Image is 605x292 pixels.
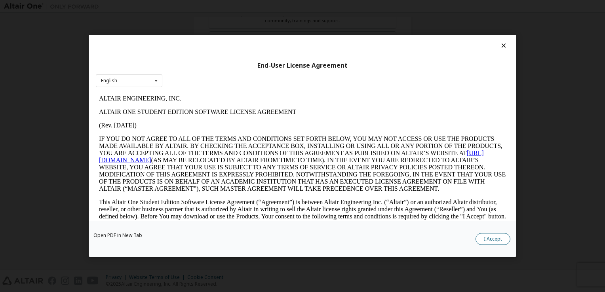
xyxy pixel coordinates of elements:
[101,78,117,83] div: English
[96,62,509,70] div: End-User License Agreement
[476,233,510,245] button: I Accept
[3,107,410,135] p: This Altair One Student Edition Software License Agreement (“Agreement”) is between Altair Engine...
[3,30,410,37] p: (Rev. [DATE])
[3,3,410,10] p: ALTAIR ENGINEERING, INC.
[3,58,388,72] a: [URL][DOMAIN_NAME]
[3,17,410,24] p: ALTAIR ONE STUDENT EDITION SOFTWARE LICENSE AGREEMENT
[93,233,142,238] a: Open PDF in New Tab
[3,44,410,100] p: IF YOU DO NOT AGREE TO ALL OF THE TERMS AND CONDITIONS SET FORTH BELOW, YOU MAY NOT ACCESS OR USE...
